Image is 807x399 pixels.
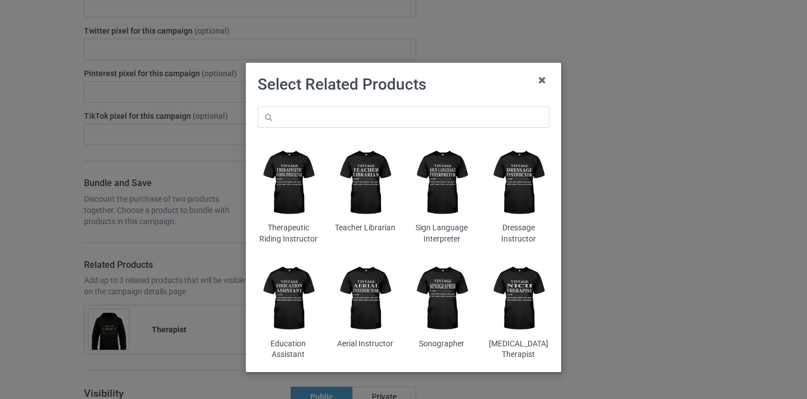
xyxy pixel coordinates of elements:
[488,338,549,360] div: [MEDICAL_DATA] Therapist
[258,75,549,95] h1: Select Related Products
[334,222,395,234] div: Teacher Librarian
[412,222,473,244] div: Sign Language Interpreter
[488,222,549,244] div: Dressage Instructor
[258,222,319,244] div: Therapeutic Riding Instructor
[334,338,395,350] div: Aerial Instructor
[258,338,319,360] div: Education Assistant
[412,338,473,350] div: Sonographer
